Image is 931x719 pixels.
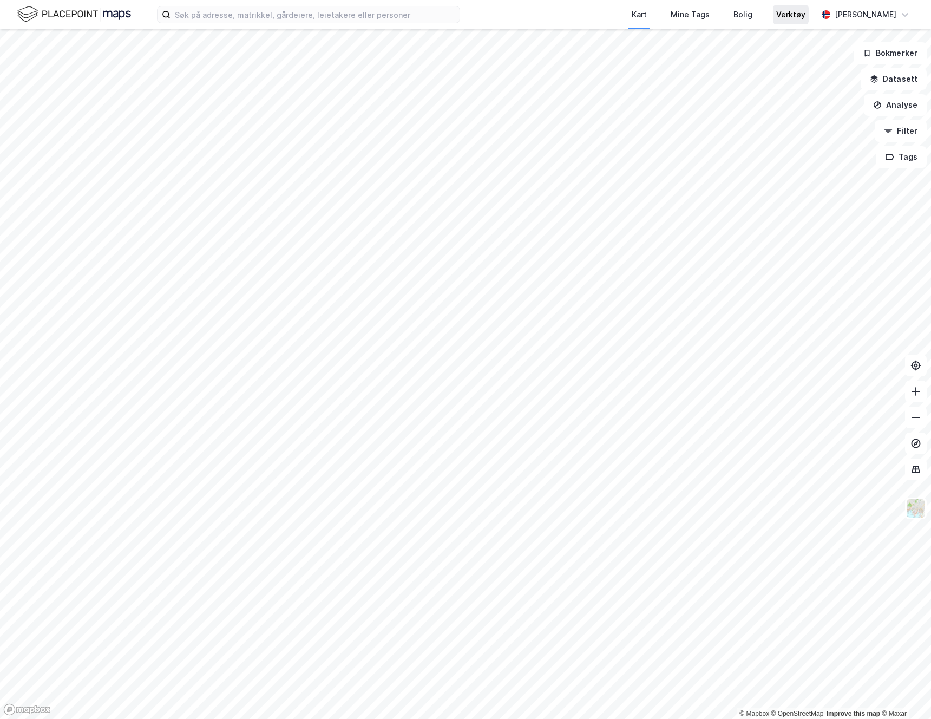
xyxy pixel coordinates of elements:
a: Improve this map [827,710,880,717]
a: Mapbox homepage [3,703,51,716]
input: Søk på adresse, matrikkel, gårdeiere, leietakere eller personer [171,6,460,23]
div: Mine Tags [671,8,710,21]
div: Verktøy [776,8,805,21]
img: logo.f888ab2527a4732fd821a326f86c7f29.svg [17,5,131,24]
button: Analyse [864,94,927,116]
div: Kart [632,8,647,21]
div: Bolig [733,8,752,21]
iframe: Chat Widget [877,667,931,719]
a: Mapbox [739,710,769,717]
a: OpenStreetMap [771,710,824,717]
div: [PERSON_NAME] [835,8,896,21]
button: Bokmerker [854,42,927,64]
img: Z [906,498,926,519]
button: Tags [876,146,927,168]
button: Datasett [861,68,927,90]
div: Kontrollprogram for chat [877,667,931,719]
button: Filter [875,120,927,142]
